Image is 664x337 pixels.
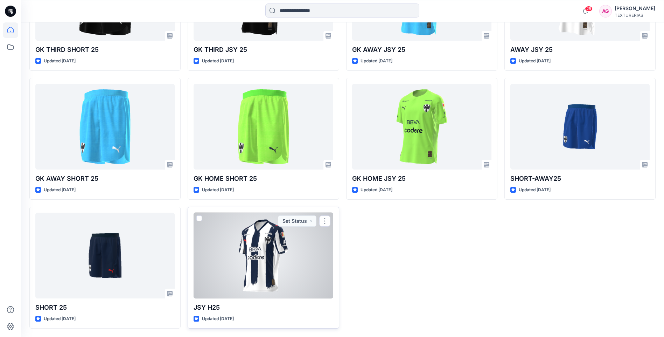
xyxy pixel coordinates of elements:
[194,213,333,298] a: JSY H25
[44,186,76,194] p: Updated [DATE]
[194,84,333,170] a: GK HOME SHORT 25
[352,45,491,55] p: GK AWAY JSY 25
[352,174,491,184] p: GK HOME JSY 25
[519,57,551,65] p: Updated [DATE]
[585,6,593,12] span: 25
[615,4,655,13] div: [PERSON_NAME]
[510,84,650,170] a: SHORT-AWAY25
[202,315,234,323] p: Updated [DATE]
[35,303,175,312] p: SHORT 25
[194,45,333,55] p: GK THIRD JSY 25
[361,186,392,194] p: Updated [DATE]
[519,186,551,194] p: Updated [DATE]
[35,213,175,298] a: SHORT 25
[35,84,175,170] a: GK AWAY SHORT 25
[510,45,650,55] p: AWAY JSY 25
[194,174,333,184] p: GK HOME SHORT 25
[35,45,175,55] p: GK THIRD SHORT 25
[615,13,655,18] div: TEXTURERIAS
[599,5,612,18] div: AG
[352,84,491,170] a: GK HOME JSY 25
[202,186,234,194] p: Updated [DATE]
[35,174,175,184] p: GK AWAY SHORT 25
[202,57,234,65] p: Updated [DATE]
[510,174,650,184] p: SHORT-AWAY25
[361,57,392,65] p: Updated [DATE]
[194,303,333,312] p: JSY H25
[44,57,76,65] p: Updated [DATE]
[44,315,76,323] p: Updated [DATE]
